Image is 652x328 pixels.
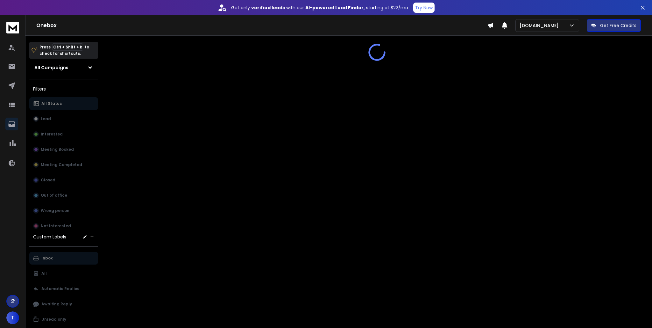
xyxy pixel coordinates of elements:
[415,4,433,11] p: Try Now
[36,22,487,29] h1: Onebox
[251,4,285,11] strong: verified leads
[600,22,636,29] p: Get Free Credits
[6,311,19,324] button: T
[6,22,19,33] img: logo
[33,234,66,240] h3: Custom Labels
[231,4,408,11] p: Get only with our starting at $22/mo
[29,84,98,93] h3: Filters
[29,61,98,74] button: All Campaigns
[587,19,641,32] button: Get Free Credits
[520,22,561,29] p: [DOMAIN_NAME]
[305,4,365,11] strong: AI-powered Lead Finder,
[52,43,83,51] span: Ctrl + Shift + k
[413,3,435,13] button: Try Now
[34,64,68,71] h1: All Campaigns
[39,44,89,57] p: Press to check for shortcuts.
